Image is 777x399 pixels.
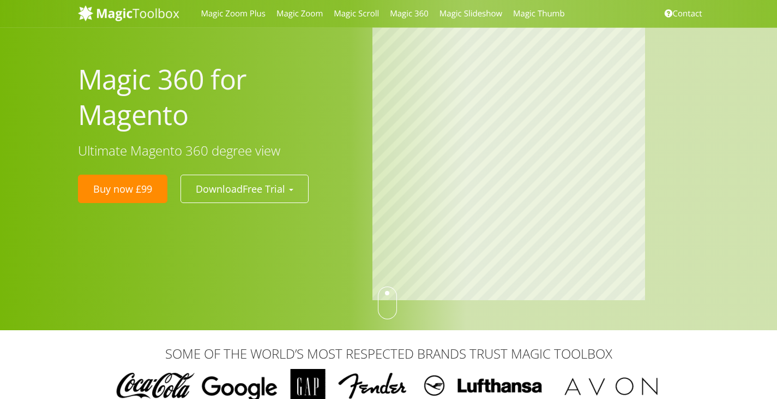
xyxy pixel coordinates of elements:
[78,5,179,21] img: MagicToolbox.com - Image tools for your website
[78,347,700,361] h3: SOME OF THE WORLD’S MOST RESPECTED BRANDS TRUST MAGIC TOOLBOX
[78,62,357,133] h1: Magic 360 for Magento
[78,144,357,158] h3: Ultimate Magento 360 degree view
[180,175,309,203] button: DownloadFree Trial
[78,175,167,203] a: Buy now £99
[243,182,285,195] span: Free Trial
